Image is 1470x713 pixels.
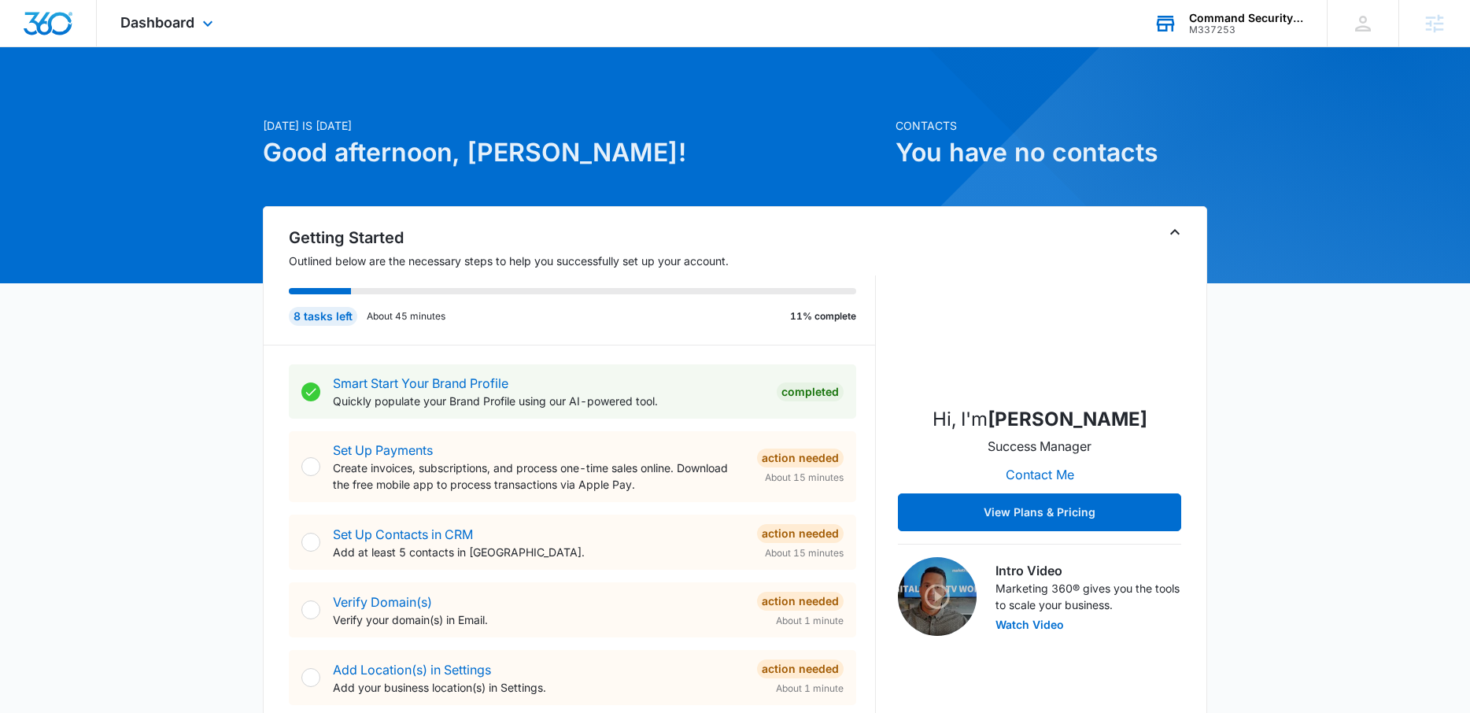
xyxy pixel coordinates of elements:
[757,524,844,543] div: Action Needed
[1189,24,1304,35] div: account id
[263,134,886,172] h1: Good afternoon, [PERSON_NAME]!
[333,460,744,493] p: Create invoices, subscriptions, and process one-time sales online. Download the free mobile app t...
[995,580,1181,613] p: Marketing 360® gives you the tools to scale your business.
[765,471,844,485] span: About 15 minutes
[333,375,508,391] a: Smart Start Your Brand Profile
[961,235,1118,393] img: Madison Hocknell
[333,393,764,409] p: Quickly populate your Brand Profile using our AI-powered tool.
[776,614,844,628] span: About 1 minute
[333,679,744,696] p: Add your business location(s) in Settings.
[898,493,1181,531] button: View Plans & Pricing
[757,659,844,678] div: Action Needed
[120,14,194,31] span: Dashboard
[776,682,844,696] span: About 1 minute
[988,408,1147,430] strong: [PERSON_NAME]
[988,437,1091,456] p: Success Manager
[790,309,856,323] p: 11% complete
[289,307,357,326] div: 8 tasks left
[289,226,876,249] h2: Getting Started
[333,662,491,678] a: Add Location(s) in Settings
[333,544,744,560] p: Add at least 5 contacts in [GEOGRAPHIC_DATA].
[777,382,844,401] div: Completed
[933,405,1147,434] p: Hi, I'm
[757,449,844,467] div: Action Needed
[990,456,1090,493] button: Contact Me
[995,619,1064,630] button: Watch Video
[896,117,1207,134] p: Contacts
[896,134,1207,172] h1: You have no contacts
[367,309,445,323] p: About 45 minutes
[333,594,432,610] a: Verify Domain(s)
[765,546,844,560] span: About 15 minutes
[333,526,473,542] a: Set Up Contacts in CRM
[333,442,433,458] a: Set Up Payments
[263,117,886,134] p: [DATE] is [DATE]
[995,561,1181,580] h3: Intro Video
[289,253,876,269] p: Outlined below are the necessary steps to help you successfully set up your account.
[757,592,844,611] div: Action Needed
[1189,12,1304,24] div: account name
[898,557,977,636] img: Intro Video
[333,611,744,628] p: Verify your domain(s) in Email.
[1165,223,1184,242] button: Toggle Collapse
